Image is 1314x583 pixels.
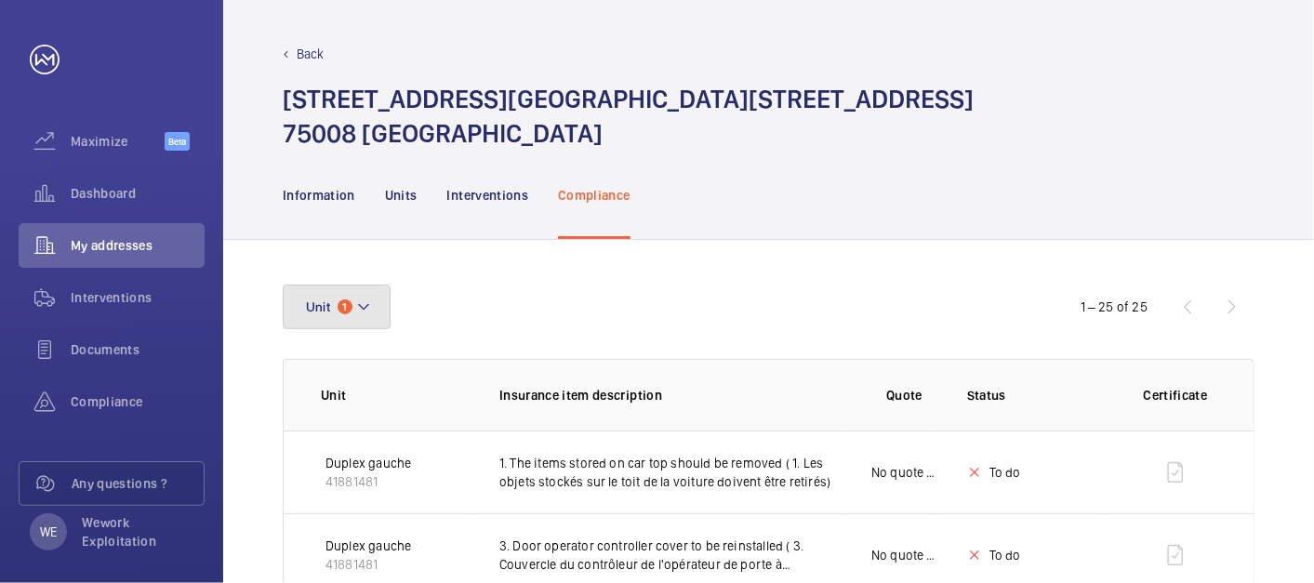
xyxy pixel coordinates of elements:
p: 3. Door operator controller cover to be reinstalled ( 3. Couvercle du contrôleur de l'opérateur d... [499,537,842,574]
p: Information [283,186,355,205]
p: Duplex gauche [325,537,411,555]
span: Unit [306,299,330,314]
span: 1 [338,299,352,314]
p: Status [967,386,1105,404]
span: Interventions [71,288,205,307]
p: Wework Exploitation [82,513,193,550]
span: My addresses [71,236,205,255]
p: No quote needed [871,463,937,482]
p: Units [385,186,418,205]
p: Insurance item description [499,386,842,404]
p: 41881481 [325,555,411,574]
p: To do [989,463,1021,482]
h1: [STREET_ADDRESS][GEOGRAPHIC_DATA][STREET_ADDRESS] 75008 [GEOGRAPHIC_DATA] [283,82,974,151]
p: Interventions [447,186,529,205]
p: Duplex gauche [325,454,411,472]
button: Unit1 [283,285,391,329]
p: To do [989,546,1021,564]
p: 1. The items stored on car top should be removed ( 1. Les objets stockés sur le toit de la voitur... [499,454,842,491]
span: Beta [165,132,190,151]
div: 1 – 25 of 25 [1081,298,1148,316]
p: No quote needed [871,546,937,564]
p: Unit [321,386,470,404]
span: Compliance [71,392,205,411]
p: 41881481 [325,472,411,491]
p: Compliance [558,186,630,205]
p: WE [40,523,57,541]
span: Maximize [71,132,165,151]
span: Documents [71,340,205,359]
span: Dashboard [71,184,205,203]
p: Back [297,45,325,63]
p: Certificate [1135,386,1216,404]
span: Any questions ? [72,474,204,493]
p: Quote [886,386,922,404]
